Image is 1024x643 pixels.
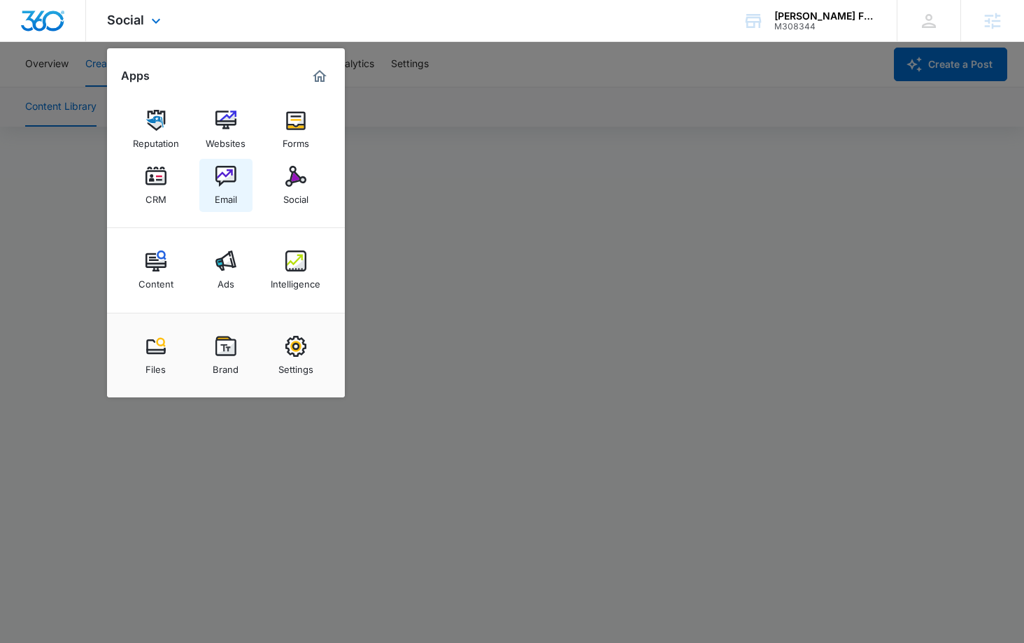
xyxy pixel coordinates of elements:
[218,271,234,290] div: Ads
[129,329,183,382] a: Files
[283,187,308,205] div: Social
[129,103,183,156] a: Reputation
[271,271,320,290] div: Intelligence
[133,131,179,149] div: Reputation
[206,131,246,149] div: Websites
[278,357,313,375] div: Settings
[215,187,237,205] div: Email
[145,187,166,205] div: CRM
[107,13,144,27] span: Social
[213,357,239,375] div: Brand
[121,69,150,83] h2: Apps
[138,271,173,290] div: Content
[129,243,183,297] a: Content
[774,10,876,22] div: account name
[269,103,322,156] a: Forms
[129,159,183,212] a: CRM
[199,159,253,212] a: Email
[269,159,322,212] a: Social
[199,103,253,156] a: Websites
[269,329,322,382] a: Settings
[308,65,331,87] a: Marketing 360® Dashboard
[199,329,253,382] a: Brand
[774,22,876,31] div: account id
[283,131,309,149] div: Forms
[145,357,166,375] div: Files
[269,243,322,297] a: Intelligence
[199,243,253,297] a: Ads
